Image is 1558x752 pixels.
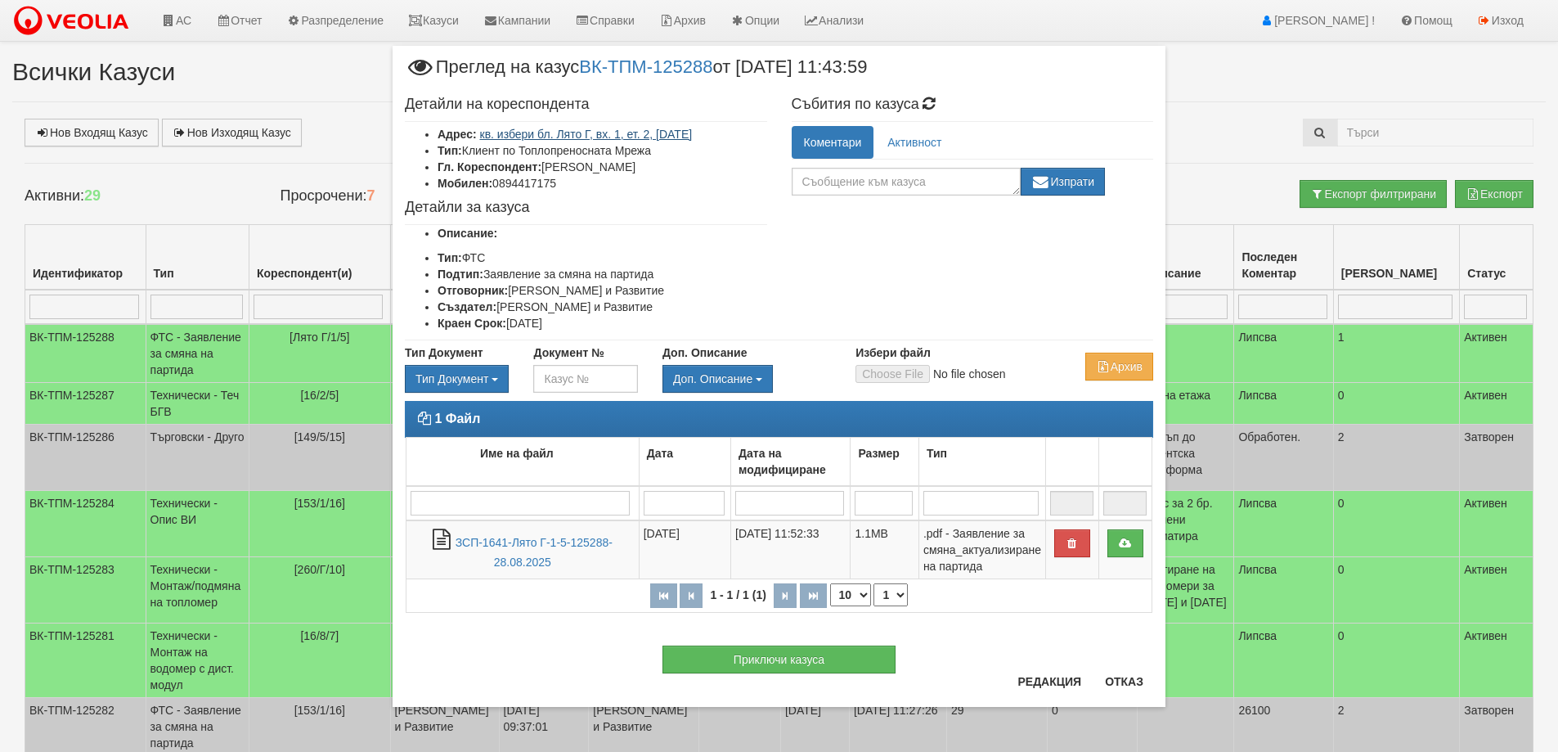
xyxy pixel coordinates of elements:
button: Предишна страница [680,583,703,608]
button: Отказ [1095,669,1153,695]
button: Приключи казуса [662,646,896,673]
b: Отговорник: [438,284,508,297]
label: Тип Документ [405,344,483,361]
div: Двоен клик, за изчистване на избраната стойност. [662,365,831,393]
b: Тип [927,447,947,460]
button: Изпрати [1021,168,1106,196]
span: Преглед на казус от [DATE] 11:43:59 [405,58,867,88]
input: Казус № [533,365,637,393]
label: Доп. Описание [662,344,747,361]
td: Размер: No sort applied, activate to apply an ascending sort [851,437,918,486]
button: Последна страница [800,583,827,608]
li: Заявление за смяна на партида [438,266,767,282]
td: [DATE] 11:52:33 [731,520,851,579]
b: Мобилен: [438,177,492,190]
b: Описание: [438,227,497,240]
span: Доп. Описание [673,372,752,385]
li: 0894417175 [438,175,767,191]
b: Тип: [438,144,462,157]
td: : No sort applied, activate to apply an ascending sort [1045,437,1098,486]
td: Дата: No sort applied, activate to apply an ascending sort [639,437,730,486]
td: Дата на модифициране: No sort applied, activate to apply an ascending sort [731,437,851,486]
b: Размер [858,447,899,460]
a: кв. избери бл. Лято Г, вх. 1, ет. 2, [DATE] [480,128,693,141]
b: Тип: [438,251,462,264]
h4: Детайли за казуса [405,200,767,216]
select: Брой редове на страница [830,583,871,606]
select: Страница номер [873,583,908,606]
b: Подтип: [438,268,483,281]
button: Първа страница [650,583,677,608]
b: Краен Срок: [438,317,506,330]
li: [PERSON_NAME] и Развитие [438,282,767,299]
button: Доп. Описание [662,365,773,393]
a: ВК-ТПМ-125288 [579,56,712,77]
button: Редакция [1008,669,1091,695]
div: Двоен клик, за изчистване на избраната стойност. [405,365,509,393]
td: .pdf - Заявление за смяна_актуализиране на партида [918,520,1045,579]
td: 1.1MB [851,520,918,579]
li: [PERSON_NAME] и Развитие [438,299,767,315]
label: Документ № [533,344,604,361]
td: Тип: No sort applied, activate to apply an ascending sort [918,437,1045,486]
h4: Детайли на кореспондента [405,97,767,113]
a: Активност [875,126,954,159]
a: Коментари [792,126,874,159]
span: 1 - 1 / 1 (1) [706,588,770,601]
li: ФТС [438,250,767,266]
button: Архив [1085,353,1153,381]
b: Дата [647,447,673,460]
b: Гл. Кореспондент: [438,160,541,173]
a: ЗСП-1641-Лято Г-1-5-125288-28.08.2025 [456,536,613,570]
li: Клиент по Топлопреносната Мрежа [438,142,767,159]
strong: 1 Файл [434,412,480,426]
button: Следваща страница [774,583,797,608]
li: [DATE] [438,315,767,331]
li: [PERSON_NAME] [438,159,767,175]
b: Име на файл [480,447,554,460]
b: Създател: [438,300,496,313]
label: Избери файл [855,344,931,361]
td: : No sort applied, activate to apply an ascending sort [1098,437,1152,486]
tr: ЗСП-1641-Лято Г-1-5-125288-28.08.2025.pdf - Заявление за смяна_актуализиране на партида [406,520,1152,579]
h4: Събития по казуса [792,97,1154,113]
b: Адрес: [438,128,477,141]
td: Име на файл: No sort applied, activate to apply an ascending sort [406,437,640,486]
span: Тип Документ [415,372,488,385]
button: Тип Документ [405,365,509,393]
b: Дата на модифициране [739,447,826,476]
td: [DATE] [639,520,730,579]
